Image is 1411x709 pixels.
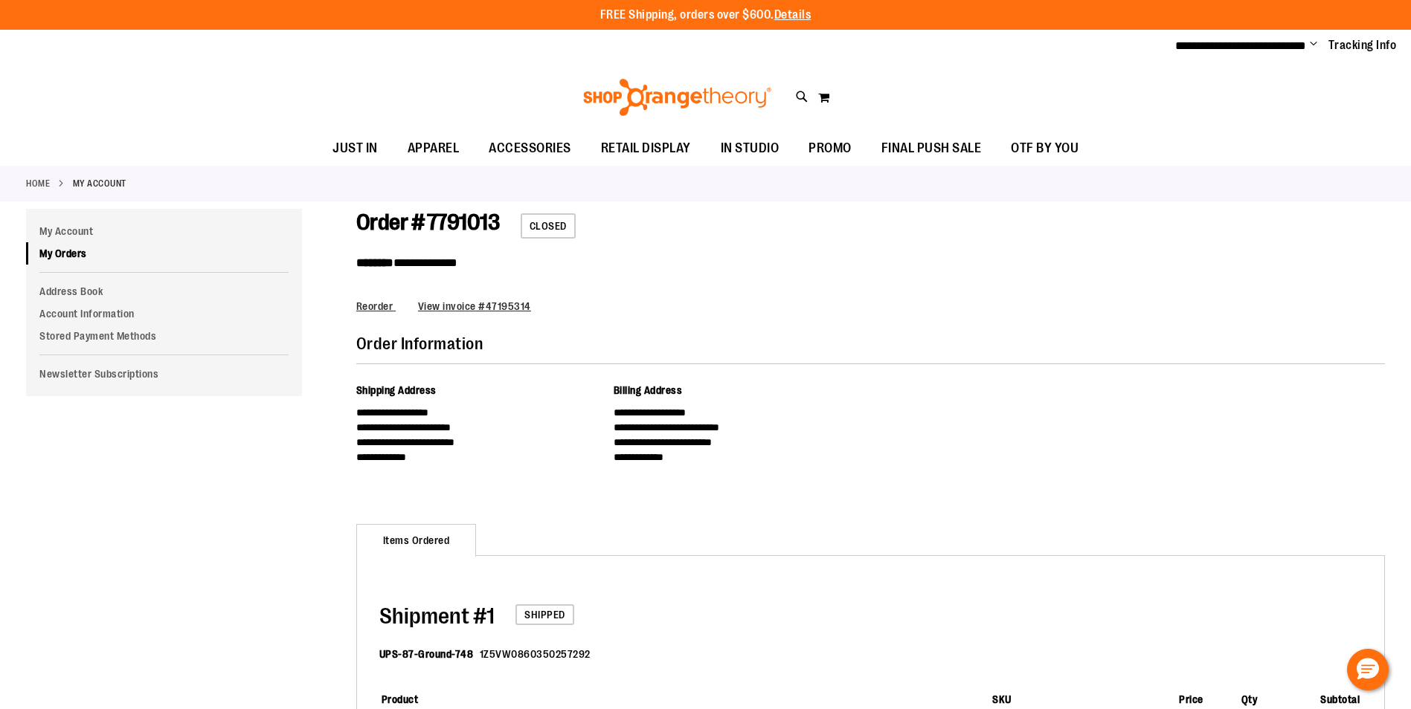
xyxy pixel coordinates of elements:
a: Stored Payment Methods [26,325,302,347]
span: IN STUDIO [721,132,780,165]
p: FREE Shipping, orders over $600. [600,7,811,24]
span: Billing Address [614,384,683,396]
span: Shipping Address [356,384,437,396]
a: ACCESSORIES [474,132,586,166]
a: View invoice #47195314 [418,300,531,312]
dd: 1Z5VW0860350257292 [480,647,591,661]
a: IN STUDIO [706,132,794,166]
strong: My Account [73,177,126,190]
a: My Orders [26,242,302,265]
span: JUST IN [332,132,378,165]
a: Reorder [356,300,396,312]
span: Reorder [356,300,393,312]
a: RETAIL DISPLAY [586,132,706,166]
span: Order # 7791013 [356,210,500,235]
button: Hello, have a question? Let’s chat. [1347,649,1389,690]
span: View invoice # [418,300,486,312]
span: PROMO [809,132,852,165]
img: Shop Orangetheory [581,79,774,116]
a: Account Information [26,302,302,325]
span: Shipped [515,604,574,625]
span: Order Information [356,334,483,353]
a: Address Book [26,280,302,302]
span: Closed [521,213,576,239]
span: FINAL PUSH SALE [881,132,982,165]
span: APPAREL [408,132,460,165]
button: Account menu [1310,38,1317,53]
a: My Account [26,220,302,242]
span: Shipment # [379,603,486,629]
a: Tracking Info [1328,37,1397,54]
strong: Items Ordered [356,524,477,557]
span: RETAIL DISPLAY [601,132,691,165]
span: OTF BY YOU [1011,132,1079,165]
span: 1 [379,603,495,629]
a: JUST IN [318,132,393,166]
dt: UPS-87-Ground-748 [379,647,474,661]
a: Details [774,8,811,22]
a: OTF BY YOU [996,132,1093,166]
a: PROMO [794,132,867,166]
span: ACCESSORIES [489,132,571,165]
a: Home [26,177,50,190]
a: APPAREL [393,132,475,166]
a: Newsletter Subscriptions [26,363,302,385]
a: FINAL PUSH SALE [867,132,997,166]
